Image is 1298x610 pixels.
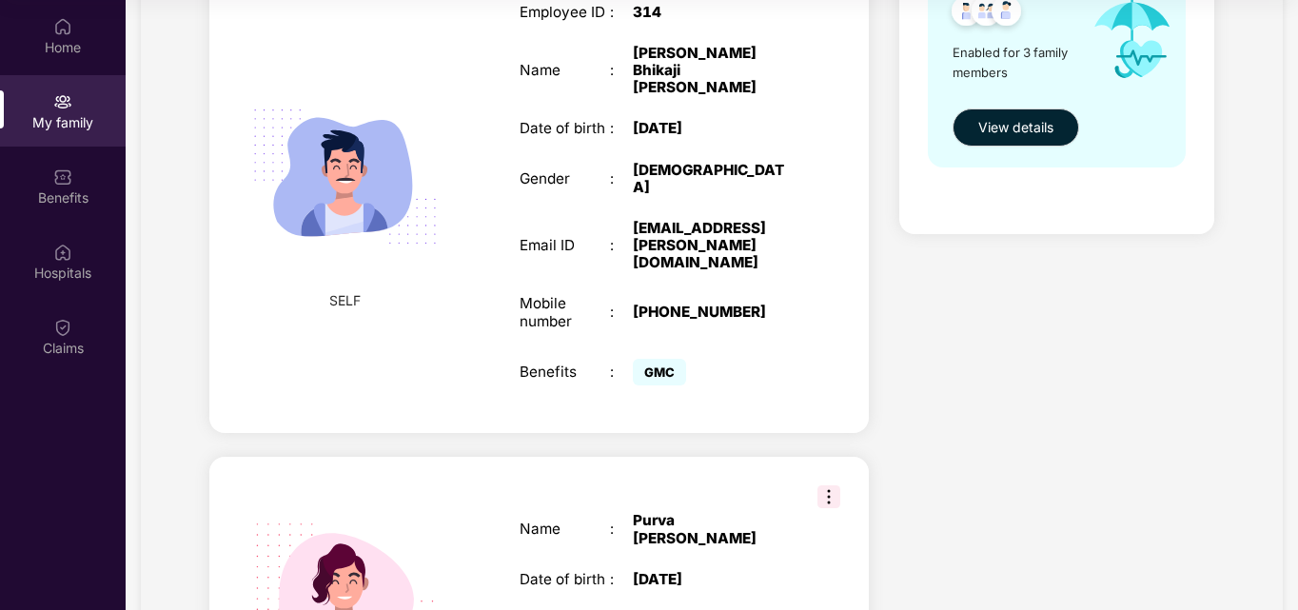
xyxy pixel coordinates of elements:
div: : [610,571,633,588]
div: Name [520,62,611,79]
span: Enabled for 3 family members [953,43,1076,82]
span: SELF [329,290,361,311]
div: 314 [633,4,792,21]
div: : [610,364,633,381]
div: Date of birth [520,120,611,137]
div: [DATE] [633,120,792,137]
div: : [610,170,633,187]
span: View details [978,117,1053,138]
img: svg+xml;base64,PHN2ZyB3aWR0aD0iMzIiIGhlaWdodD0iMzIiIHZpZXdCb3g9IjAgMCAzMiAzMiIgZmlsbD0ibm9uZSIgeG... [817,485,840,508]
span: GMC [633,359,686,385]
div: Date of birth [520,571,611,588]
div: [DEMOGRAPHIC_DATA] [633,162,792,196]
div: : [610,120,633,137]
div: Purva [PERSON_NAME] [633,512,792,546]
img: svg+xml;base64,PHN2ZyBpZD0iSG9zcGl0YWxzIiB4bWxucz0iaHR0cDovL3d3dy53My5vcmcvMjAwMC9zdmciIHdpZHRoPS... [53,243,72,262]
button: View details [953,108,1079,147]
div: : [610,304,633,321]
div: : [610,521,633,538]
img: svg+xml;base64,PHN2ZyB3aWR0aD0iMjAiIGhlaWdodD0iMjAiIHZpZXdCb3g9IjAgMCAyMCAyMCIgZmlsbD0ibm9uZSIgeG... [53,92,72,111]
div: Mobile number [520,295,611,329]
img: svg+xml;base64,PHN2ZyBpZD0iSG9tZSIgeG1sbnM9Imh0dHA6Ly93d3cudzMub3JnLzIwMDAvc3ZnIiB3aWR0aD0iMjAiIG... [53,17,72,36]
div: [EMAIL_ADDRESS][PERSON_NAME][DOMAIN_NAME] [633,220,792,272]
div: [DATE] [633,571,792,588]
div: Benefits [520,364,611,381]
img: svg+xml;base64,PHN2ZyB4bWxucz0iaHR0cDovL3d3dy53My5vcmcvMjAwMC9zdmciIHdpZHRoPSIyMjQiIGhlaWdodD0iMT... [231,63,459,290]
div: Employee ID [520,4,611,21]
div: Name [520,521,611,538]
div: [PERSON_NAME] Bhikaji [PERSON_NAME] [633,45,792,97]
img: svg+xml;base64,PHN2ZyBpZD0iQ2xhaW0iIHhtbG5zPSJodHRwOi8vd3d3LnczLm9yZy8yMDAwL3N2ZyIgd2lkdGg9IjIwIi... [53,318,72,337]
div: : [610,62,633,79]
div: : [610,4,633,21]
div: : [610,237,633,254]
img: svg+xml;base64,PHN2ZyBpZD0iQmVuZWZpdHMiIHhtbG5zPSJodHRwOi8vd3d3LnczLm9yZy8yMDAwL3N2ZyIgd2lkdGg9Ij... [53,167,72,187]
div: Email ID [520,237,611,254]
div: Gender [520,170,611,187]
div: [PHONE_NUMBER] [633,304,792,321]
